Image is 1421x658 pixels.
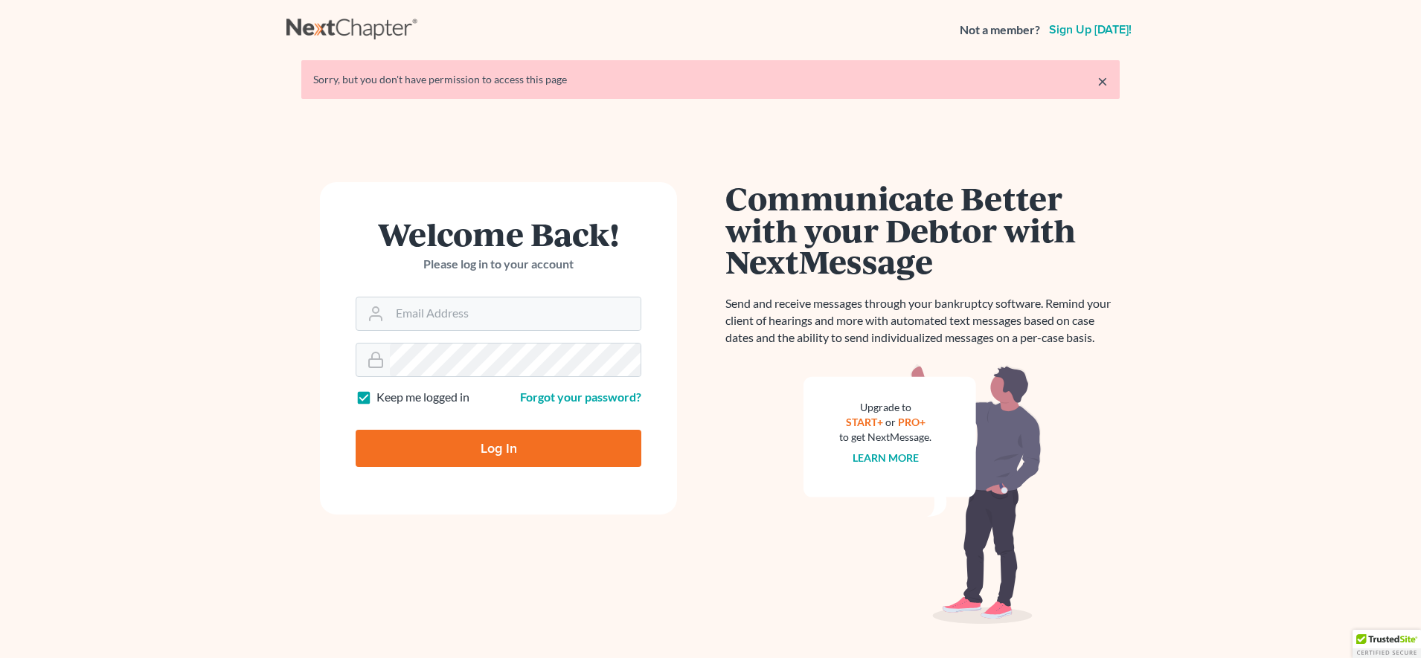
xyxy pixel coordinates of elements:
p: Please log in to your account [356,256,641,273]
img: nextmessage_bg-59042aed3d76b12b5cd301f8e5b87938c9018125f34e5fa2b7a6b67550977c72.svg [803,364,1042,625]
a: PRO+ [898,416,926,428]
a: × [1097,72,1108,90]
h1: Communicate Better with your Debtor with NextMessage [725,182,1120,277]
a: Forgot your password? [520,390,641,404]
a: START+ [846,416,883,428]
label: Keep me logged in [376,389,469,406]
div: Upgrade to [839,400,931,415]
input: Email Address [390,297,641,330]
input: Log In [356,430,641,467]
div: to get NextMessage. [839,430,931,445]
a: Sign up [DATE]! [1046,24,1135,36]
p: Send and receive messages through your bankruptcy software. Remind your client of hearings and mo... [725,295,1120,346]
a: Learn more [853,451,919,464]
strong: Not a member? [960,22,1040,39]
h1: Welcome Back! [356,218,641,250]
span: or [885,416,896,428]
div: Sorry, but you don't have permission to access this page [313,72,1108,87]
div: TrustedSite Certified [1353,630,1421,658]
